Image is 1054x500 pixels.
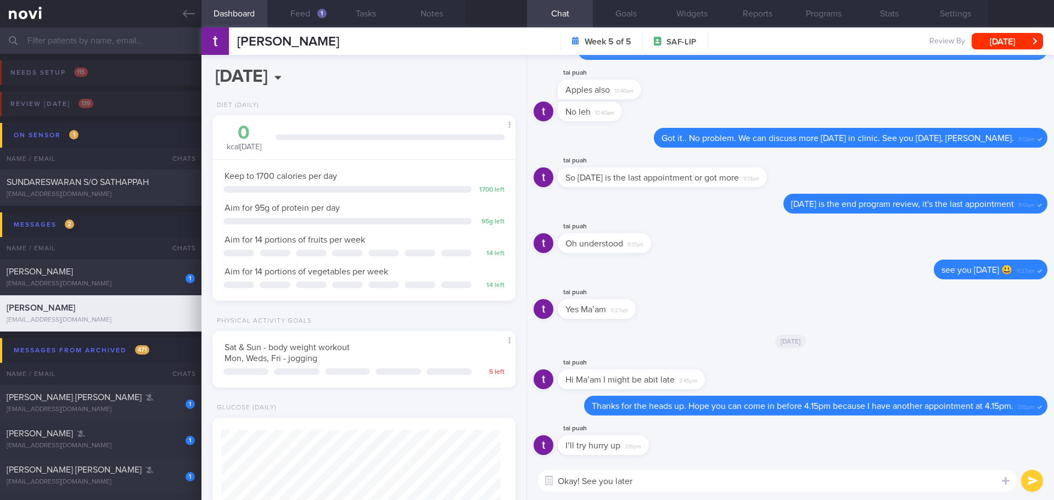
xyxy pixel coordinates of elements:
div: 0 [223,123,265,143]
div: 1 [186,274,195,283]
div: [EMAIL_ADDRESS][DOMAIN_NAME] [7,442,195,450]
strong: Week 5 of 5 [585,36,631,47]
span: Yes Ma’am [565,305,606,314]
div: tai puah [558,422,682,435]
div: tai puah [558,286,669,299]
span: [PERSON_NAME] [7,267,73,276]
span: 139 [79,99,93,108]
div: 95 g left [477,218,504,226]
div: tai puah [558,66,674,80]
span: Review By [929,37,965,47]
span: So [DATE] is the last appointment or got more [565,173,739,182]
span: [PERSON_NAME] [7,304,75,312]
span: 10:40am [614,85,633,95]
div: 1 [186,436,195,445]
span: 115 [74,68,88,77]
span: [PERSON_NAME] [237,35,339,48]
span: 11:17am [1018,199,1034,209]
button: [DATE] [972,33,1043,49]
div: Physical Activity Goals [212,317,312,325]
span: SAF-LIP [666,37,696,48]
span: Oh understood [565,239,623,248]
span: Aim for 95g of protein per day [225,204,340,212]
span: I’ll try hurry up [565,441,620,450]
span: 10:40am [595,106,614,117]
span: 11:13am [1018,133,1034,143]
span: [PERSON_NAME] [7,429,73,438]
div: [EMAIL_ADDRESS][DOMAIN_NAME] [7,406,195,414]
span: Apples also [565,86,610,94]
div: Review [DATE] [8,97,96,111]
span: 1 [69,130,79,139]
div: Chats [158,148,201,170]
span: Keep to 1700 calories per day [225,172,337,181]
span: 3:15pm [1018,401,1034,411]
span: 11:13am [743,172,759,183]
span: [PERSON_NAME] [PERSON_NAME] [7,393,142,402]
div: Diet (Daily) [212,102,259,110]
span: SUNDARESWARAN S/O SATHAPPAH [7,178,149,187]
span: [DATE] [775,335,806,348]
span: Aim for 14 portions of fruits per week [225,235,365,244]
span: Got it.. No problem. We can discuss more [DATE] in clinic. See you [DATE], [PERSON_NAME]. [661,134,1014,143]
div: 1 [186,400,195,409]
div: Glucose (Daily) [212,404,277,412]
div: kcal [DATE] [223,123,265,153]
span: 11:27am [1017,265,1034,275]
div: tai puah [558,220,684,233]
div: 14 left [477,282,504,290]
span: 11:27am [610,304,628,314]
div: tai puah [558,356,738,369]
div: [EMAIL_ADDRESS][DOMAIN_NAME] [7,316,195,324]
div: Needs setup [8,65,91,80]
div: Chats [158,363,201,385]
div: 1 [186,472,195,481]
div: 1700 left [477,186,504,194]
div: 5 left [477,368,504,377]
span: No leh [565,108,591,116]
span: 2:45pm [679,374,697,385]
span: [DATE] is the end program review, it's the last appointment [791,200,1014,209]
div: Messages [11,217,77,232]
span: Thanks for the heads up. Hope you can come in before 4.15pm because I have another appointment at... [592,402,1013,411]
div: [EMAIL_ADDRESS][DOMAIN_NAME] [7,478,195,486]
span: Aim for 14 portions of vegetables per week [225,267,388,276]
span: see you [DATE] 😃 [941,266,1012,274]
span: Hi Ma’am I might be abit late [565,375,675,384]
span: 2 [65,220,74,229]
div: Chats [158,237,201,259]
span: [PERSON_NAME] [PERSON_NAME] [7,465,142,474]
span: 3:16pm [625,440,641,451]
div: [EMAIL_ADDRESS][DOMAIN_NAME] [7,190,195,199]
span: Sat & Sun - body weight workout [225,343,350,352]
span: 471 [135,345,149,355]
div: [EMAIL_ADDRESS][DOMAIN_NAME] [7,280,195,288]
div: tai puah [558,154,800,167]
span: Mon, Weds, Fri - jogging [225,354,317,363]
span: 11:17am [627,238,643,249]
div: Messages from Archived [11,343,152,358]
div: 14 left [477,250,504,258]
div: On sensor [11,128,81,143]
div: 1 [317,9,327,18]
